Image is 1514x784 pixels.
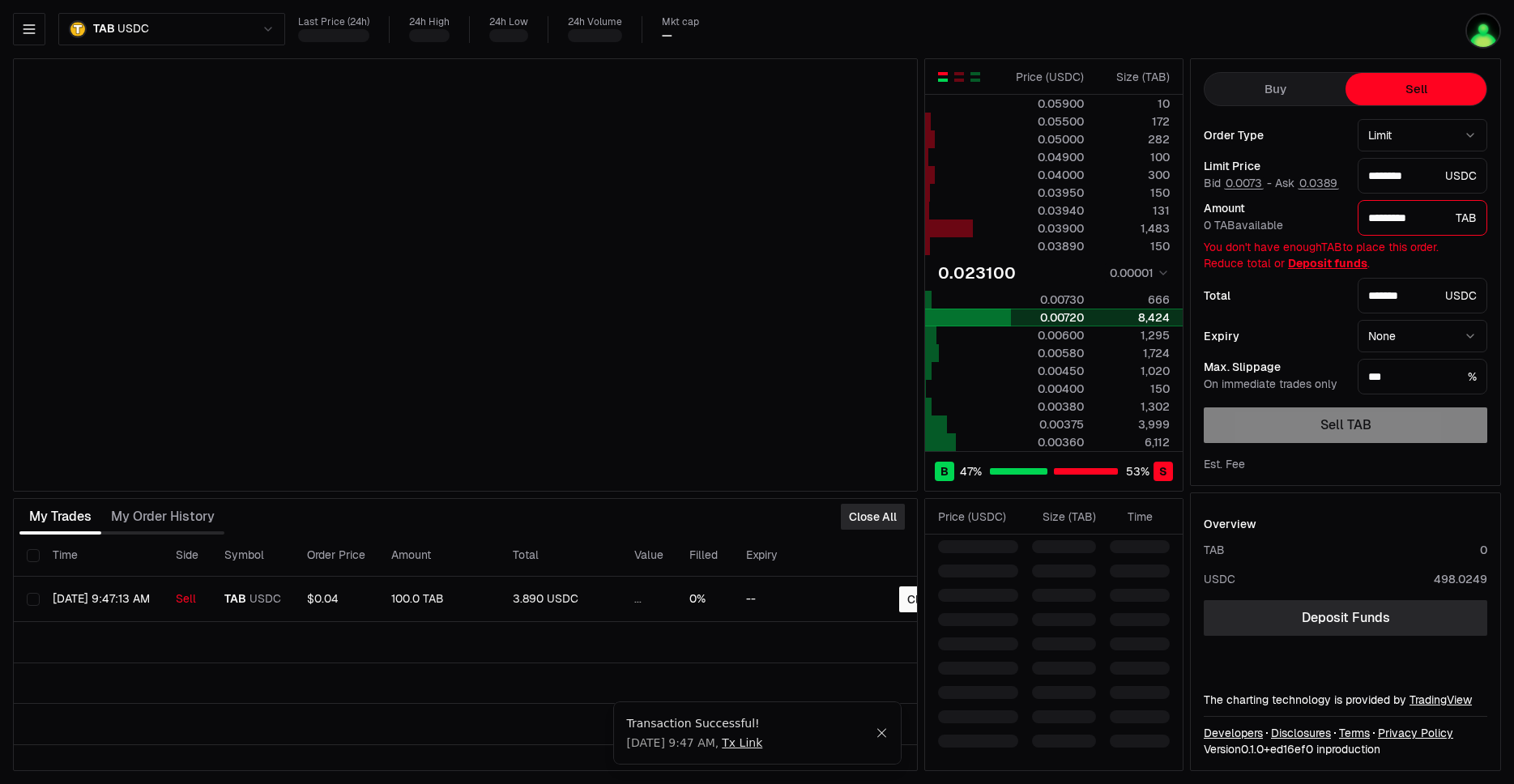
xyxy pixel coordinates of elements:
[662,16,699,28] div: Mkt cap
[634,592,663,607] div: ...
[662,28,672,43] div: —
[14,59,917,491] iframe: Financial Chart
[1270,742,1313,756] span: ed16ef08357c4fac6bcb8550235135a1bae36155
[1204,741,1487,757] div: Version 0.1.0 + in production
[1098,381,1170,397] div: 150
[1098,113,1170,130] div: 172
[1204,202,1345,214] div: Amount
[940,463,949,479] span: B
[1032,509,1096,525] div: Size ( TAB )
[1098,69,1170,85] div: Size ( TAB )
[627,735,763,751] span: [DATE] 9:47 AM ,
[621,535,676,577] th: Value
[841,504,905,530] button: Close All
[1098,185,1170,201] div: 150
[69,20,87,38] img: TAB.png
[1204,600,1487,636] a: Deposit Funds
[93,22,114,36] span: TAB
[1410,692,1472,707] a: TradingView
[1288,256,1367,271] a: Deposit funds
[1339,725,1370,741] a: Terms
[1098,238,1170,254] div: 150
[298,16,369,28] div: Last Price (24h)
[1012,398,1084,415] div: 0.00380
[1275,177,1339,191] span: Ask
[1204,725,1263,741] a: Developers
[19,501,101,533] button: My Trades
[1204,330,1345,342] div: Expiry
[1358,359,1487,394] div: %
[1012,185,1084,201] div: 0.03950
[1204,160,1345,172] div: Limit Price
[1358,320,1487,352] button: None
[1012,167,1084,183] div: 0.04000
[1105,263,1170,283] button: 0.00001
[40,535,163,577] th: Time
[163,535,211,577] th: Side
[1098,416,1170,432] div: 3,999
[1098,327,1170,343] div: 1,295
[1204,361,1345,373] div: Max. Slippage
[1012,327,1084,343] div: 0.00600
[1012,416,1084,432] div: 0.00375
[513,592,608,607] div: 3.890 USDC
[1159,463,1167,479] span: S
[938,509,1018,525] div: Price ( USDC )
[409,16,450,28] div: 24h High
[1012,113,1084,130] div: 0.05500
[1480,542,1487,558] div: 0
[378,535,500,577] th: Amount
[1012,69,1084,85] div: Price ( USDC )
[1465,13,1501,49] img: utf8
[1098,398,1170,415] div: 1,302
[1346,73,1486,105] button: Sell
[938,262,1016,284] div: 0.023100
[1098,309,1170,326] div: 8,424
[876,726,888,739] button: Close
[294,535,378,577] th: Order Price
[1434,571,1487,587] div: 498.0249
[489,16,528,28] div: 24h Low
[1098,434,1170,450] div: 6,112
[27,593,40,606] button: Select row
[224,592,246,607] span: TAB
[1204,692,1487,708] div: The charting technology is provided by
[249,592,281,607] span: USDC
[1358,278,1487,313] div: USDC
[1204,456,1245,472] div: Est. Fee
[1358,200,1487,236] div: TAB
[1204,177,1272,191] span: Bid -
[1204,130,1345,141] div: Order Type
[1378,725,1453,741] a: Privacy Policy
[1098,363,1170,379] div: 1,020
[1012,309,1084,326] div: 0.00720
[1098,149,1170,165] div: 100
[1204,239,1487,271] div: You don't have enough TAB to place this order. Reduce total or .
[1205,73,1346,105] button: Buy
[1012,238,1084,254] div: 0.03890
[117,22,148,36] span: USDC
[1358,158,1487,194] div: USDC
[1012,96,1084,112] div: 0.05900
[733,535,842,577] th: Expiry
[53,591,150,606] time: [DATE] 9:47:13 AM
[1012,292,1084,308] div: 0.00730
[1012,434,1084,450] div: 0.00360
[899,586,946,612] button: Close
[1012,202,1084,219] div: 0.03940
[1126,463,1149,479] span: 53 %
[211,535,294,577] th: Symbol
[1012,220,1084,236] div: 0.03900
[1012,381,1084,397] div: 0.00400
[1110,509,1153,525] div: Time
[969,70,982,83] button: Show Buy Orders Only
[307,591,339,606] span: $0.04
[1098,167,1170,183] div: 300
[1224,177,1264,190] button: 0.0073
[1098,202,1170,219] div: 131
[1204,290,1345,301] div: Total
[391,592,487,607] div: 100.0 TAB
[568,16,622,28] div: 24h Volume
[733,577,842,622] td: --
[1204,377,1345,392] div: On immediate trades only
